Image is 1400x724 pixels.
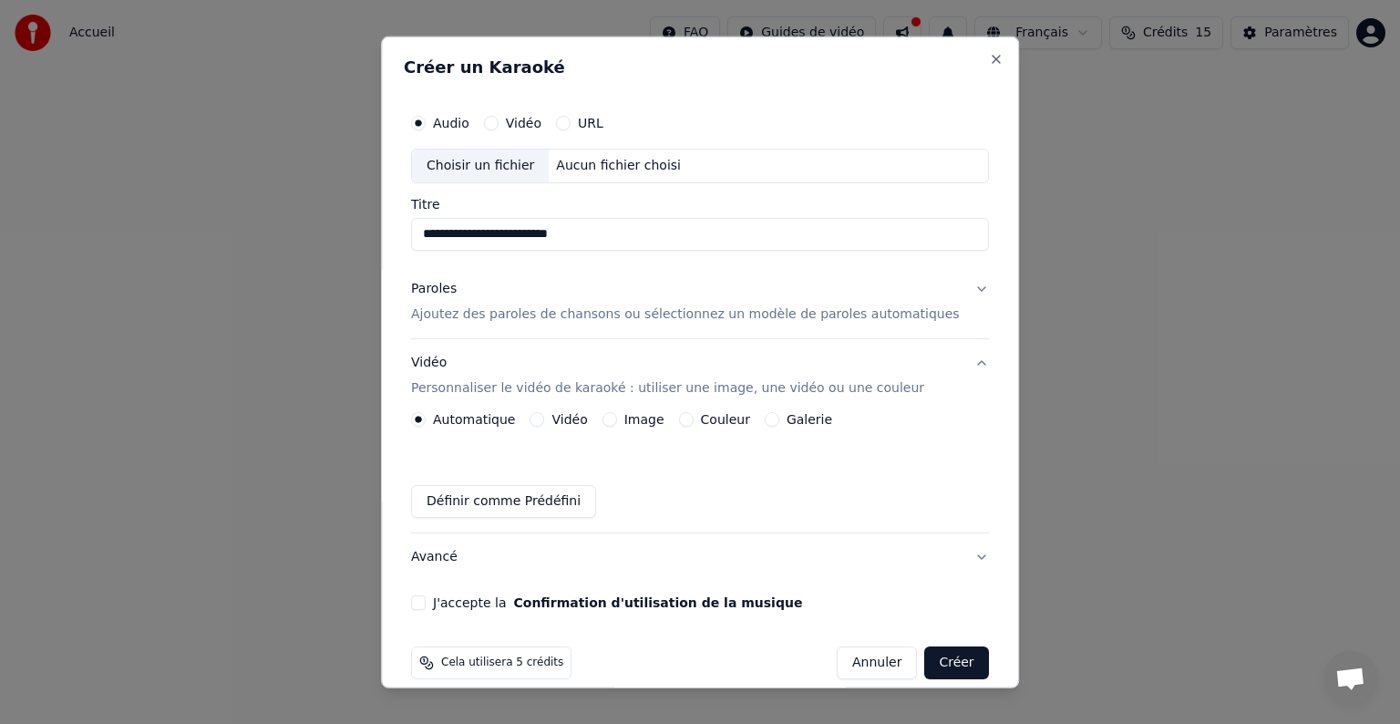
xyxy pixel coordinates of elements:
span: Cela utilisera 5 crédits [441,656,563,670]
label: URL [578,117,603,129]
div: Paroles [411,280,457,298]
p: Personnaliser le vidéo de karaoké : utiliser une image, une vidéo ou une couleur [411,379,924,398]
p: Ajoutez des paroles de chansons ou sélectionnez un modèle de paroles automatiques [411,305,960,324]
label: Audio [433,117,469,129]
button: J'accepte la [514,596,803,609]
label: J'accepte la [433,596,802,609]
label: Galerie [787,413,832,426]
label: Image [624,413,664,426]
div: Aucun fichier choisi [550,157,689,175]
div: Vidéo [411,354,924,398]
label: Couleur [701,413,750,426]
button: ParolesAjoutez des paroles de chansons ou sélectionnez un modèle de paroles automatiques [411,265,989,338]
button: Définir comme Prédéfini [411,485,596,518]
button: VidéoPersonnaliser le vidéo de karaoké : utiliser une image, une vidéo ou une couleur [411,339,989,412]
label: Automatique [433,413,515,426]
h2: Créer un Karaoké [404,59,996,76]
button: Créer [925,646,989,679]
label: Vidéo [552,413,588,426]
label: Titre [411,198,989,211]
div: VidéoPersonnaliser le vidéo de karaoké : utiliser une image, une vidéo ou une couleur [411,412,989,533]
div: Choisir un fichier [412,150,549,182]
button: Annuler [837,646,917,679]
label: Vidéo [506,117,541,129]
button: Avancé [411,533,989,581]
